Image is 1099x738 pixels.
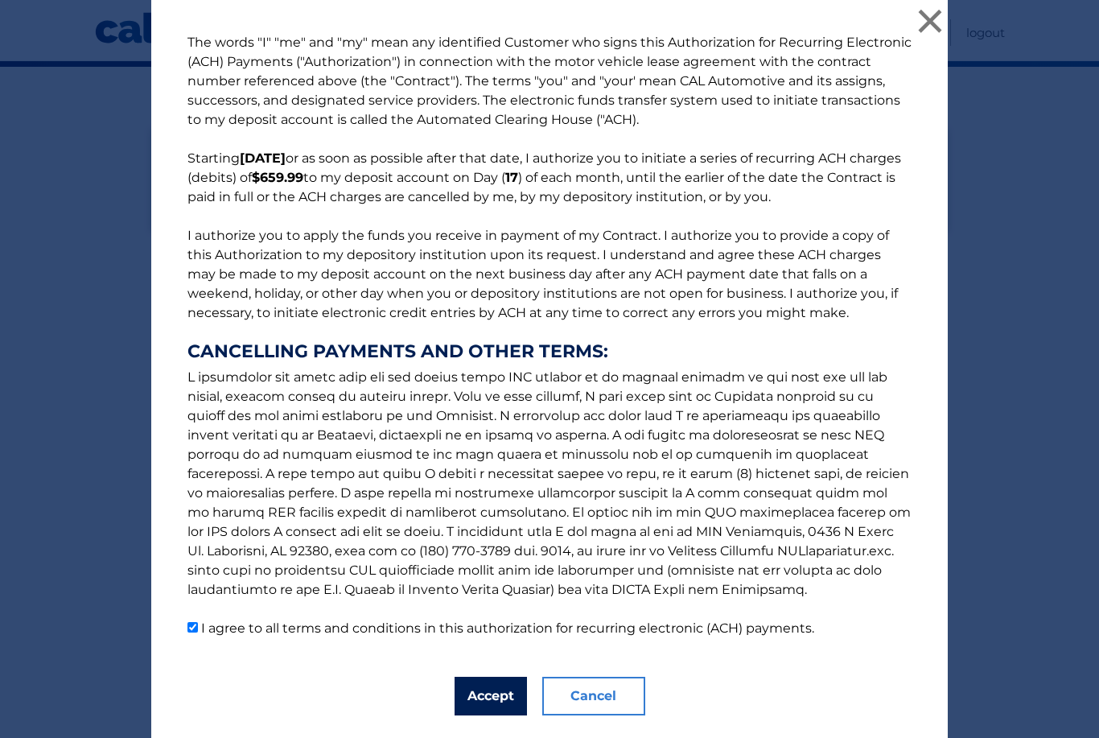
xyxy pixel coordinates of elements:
p: The words "I" "me" and "my" mean any identified Customer who signs this Authorization for Recurri... [171,33,928,638]
b: 17 [505,170,518,185]
b: [DATE] [240,150,286,166]
button: Cancel [542,677,645,715]
b: $659.99 [252,170,303,185]
strong: CANCELLING PAYMENTS AND OTHER TERMS: [187,342,912,361]
label: I agree to all terms and conditions in this authorization for recurring electronic (ACH) payments. [201,620,814,636]
button: Accept [455,677,527,715]
button: × [914,5,946,37]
